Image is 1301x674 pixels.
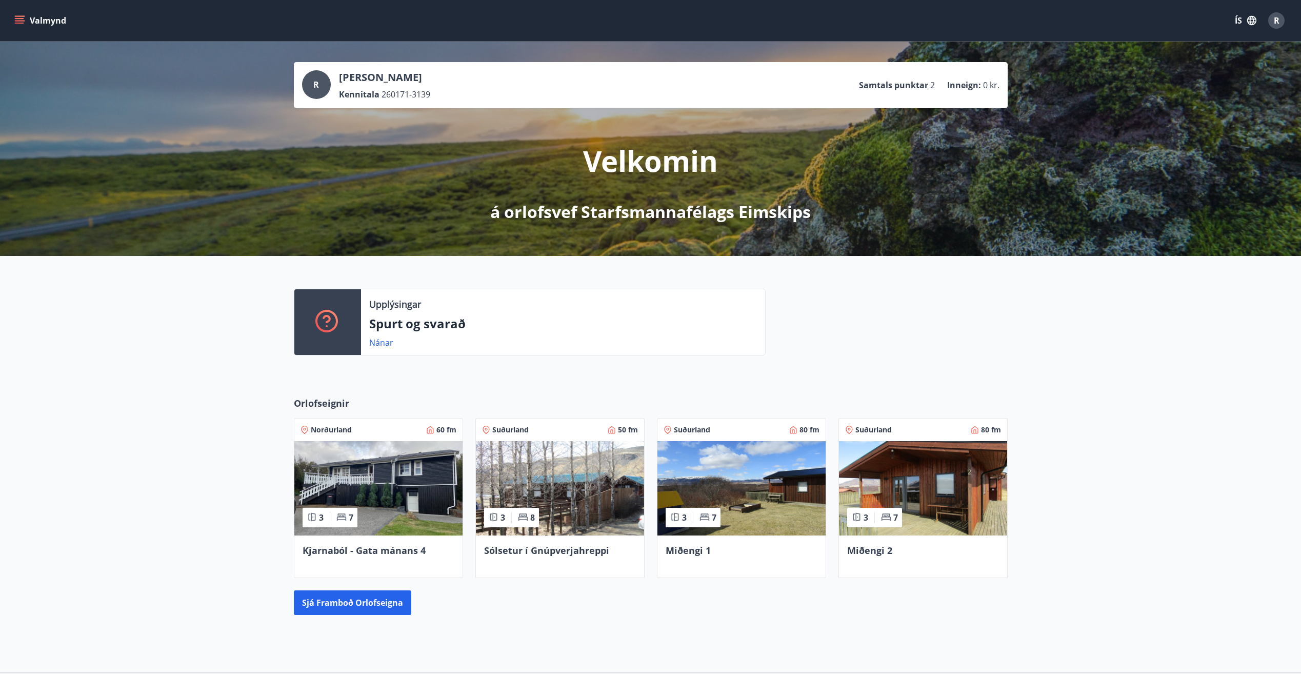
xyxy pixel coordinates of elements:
[484,544,609,557] span: Sólsetur í Gnúpverjahreppi
[12,11,70,30] button: menu
[855,425,892,435] span: Suðurland
[436,425,456,435] span: 60 fm
[294,397,349,410] span: Orlofseignir
[864,512,868,523] span: 3
[339,70,430,85] p: [PERSON_NAME]
[618,425,638,435] span: 50 fm
[349,512,353,523] span: 7
[369,337,393,348] a: Nánar
[294,590,411,615] button: Sjá framboð orlofseigna
[712,512,716,523] span: 7
[490,201,811,223] p: á orlofsvef Starfsmannafélags Eimskips
[674,425,710,435] span: Suðurland
[382,89,430,100] span: 260171-3139
[859,80,928,91] p: Samtals punktar
[981,425,1001,435] span: 80 fm
[1229,11,1262,30] button: ÍS
[530,512,535,523] span: 8
[930,80,935,91] span: 2
[1264,8,1289,33] button: R
[294,441,463,536] img: Paella dish
[319,512,324,523] span: 3
[369,315,757,332] p: Spurt og svarað
[369,298,421,311] p: Upplýsingar
[893,512,898,523] span: 7
[682,512,687,523] span: 3
[311,425,352,435] span: Norðurland
[313,79,319,90] span: R
[1274,15,1279,26] span: R
[947,80,981,91] p: Inneign :
[666,544,711,557] span: Miðengi 1
[799,425,819,435] span: 80 fm
[657,441,826,536] img: Paella dish
[847,544,892,557] span: Miðengi 2
[583,141,718,180] p: Velkomin
[501,512,505,523] span: 3
[476,441,644,536] img: Paella dish
[983,80,999,91] span: 0 kr.
[339,89,379,100] p: Kennitala
[303,544,426,557] span: Kjarnaból - Gata mánans 4
[839,441,1007,536] img: Paella dish
[492,425,529,435] span: Suðurland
